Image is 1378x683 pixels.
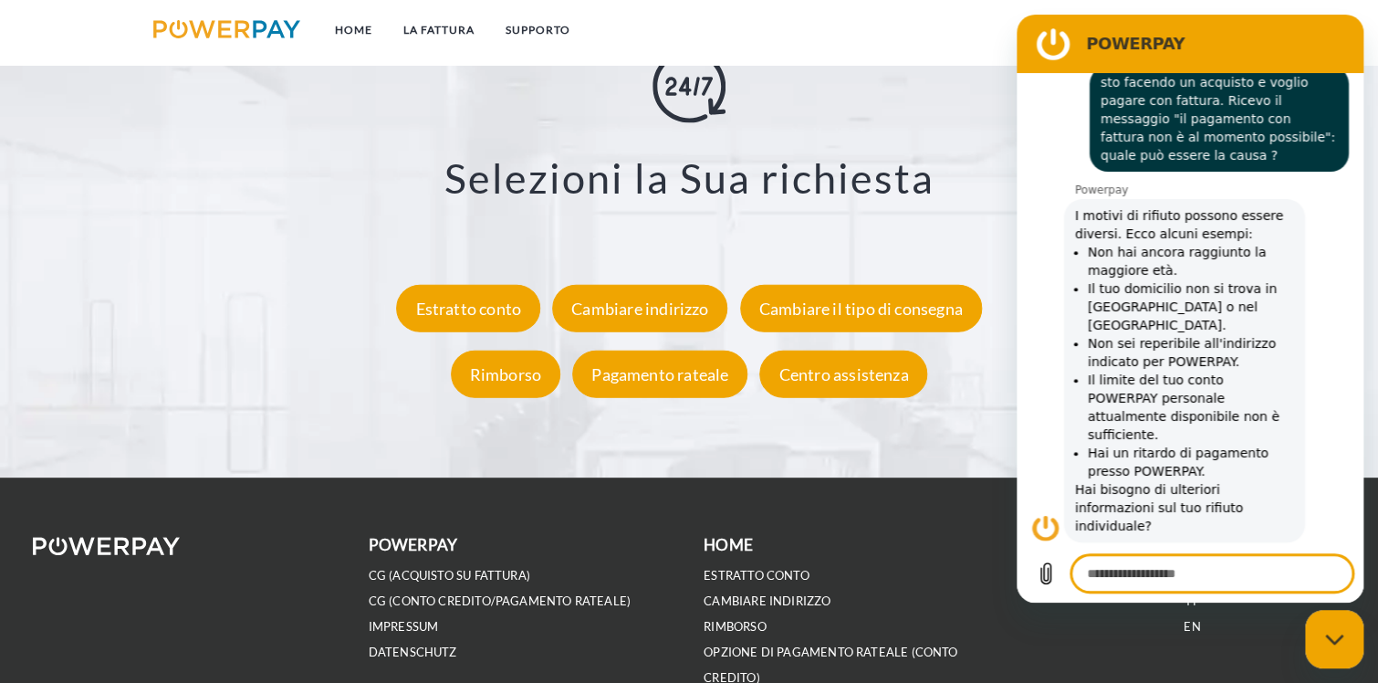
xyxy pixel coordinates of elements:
a: EN [1184,619,1200,635]
div: Cambiare indirizzo [552,284,727,331]
h3: Selezioni la Sua richiesta [92,152,1287,203]
img: online-shopping.svg [652,49,726,122]
a: LA FATTURA [388,14,490,47]
a: Home [319,14,388,47]
a: ESTRATTO CONTO [704,568,809,583]
div: Centro assistenza [759,350,927,397]
a: Estratto conto [391,298,545,318]
iframe: Pulsante per aprire la finestra di messaggistica, conversazione in corso [1305,610,1363,668]
div: Cambiare il tipo di consegna [740,284,982,331]
img: logo-powerpay.svg [153,20,300,38]
iframe: Finestra di messaggistica [1017,15,1363,603]
a: Supporto [490,14,586,47]
a: CAMBIARE INDIRIZZO [704,594,830,609]
a: DATENSCHUTZ [369,645,457,660]
a: IMPRESSUM [369,619,439,635]
a: Cambiare indirizzo [548,298,732,318]
a: CG [1139,14,1187,47]
img: logo-powerpay-white.svg [33,537,180,555]
a: Rimborso [446,363,565,384]
div: Estratto conto [396,284,540,331]
a: Pagamento rateale [568,363,752,384]
div: Rimborso [451,350,560,397]
a: Cambiare il tipo di consegna [736,298,987,318]
div: Pagamento rateale [572,350,747,397]
a: CG (Conto Credito/Pagamento rateale) [369,594,631,609]
b: POWERPAY [369,535,457,554]
a: Centro assistenza [755,363,932,384]
a: RIMBORSO [704,619,766,635]
a: CG (Acquisto su fattura) [369,568,530,583]
b: Home [704,535,753,554]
